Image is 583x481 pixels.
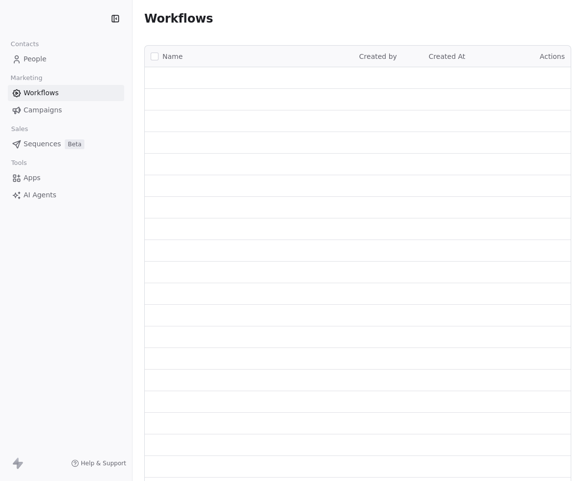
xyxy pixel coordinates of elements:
[8,85,124,101] a: Workflows
[71,459,126,467] a: Help & Support
[24,173,41,183] span: Apps
[65,139,84,149] span: Beta
[24,190,56,200] span: AI Agents
[428,53,465,60] span: Created At
[8,51,124,67] a: People
[162,52,183,62] span: Name
[7,122,32,136] span: Sales
[7,156,31,170] span: Tools
[24,88,59,98] span: Workflows
[81,459,126,467] span: Help & Support
[8,187,124,203] a: AI Agents
[8,136,124,152] a: SequencesBeta
[24,105,62,115] span: Campaigns
[24,139,61,149] span: Sequences
[540,53,565,60] span: Actions
[359,53,397,60] span: Created by
[6,37,43,52] span: Contacts
[144,12,213,26] span: Workflows
[6,71,47,85] span: Marketing
[8,170,124,186] a: Apps
[8,102,124,118] a: Campaigns
[24,54,47,64] span: People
